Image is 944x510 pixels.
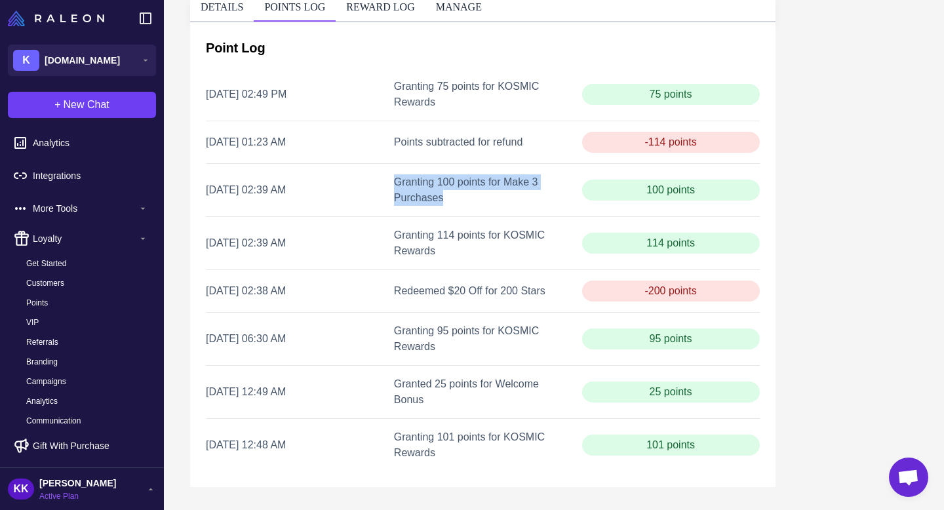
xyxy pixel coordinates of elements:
[5,162,159,189] a: Integrations
[26,277,64,289] span: Customers
[582,180,760,201] div: 100 points
[206,134,383,150] div: [DATE] 01:23 AM
[206,384,383,400] div: [DATE] 12:49 AM
[16,334,159,351] a: Referrals
[26,356,58,368] span: Branding
[26,376,66,387] span: Campaigns
[582,328,760,349] div: 95 points
[16,294,159,311] a: Points
[346,1,414,12] a: REWARD LOG
[582,84,760,105] div: 75 points
[582,435,760,456] div: 101 points
[206,283,383,299] div: [DATE] 02:38 AM
[5,432,159,460] a: Gift With Purchase
[582,233,760,254] div: 114 points
[8,479,34,500] div: KK
[33,231,138,246] span: Loyalty
[33,168,148,183] span: Integrations
[394,323,572,355] div: Granting 95 points for KOSMIC Rewards
[45,53,120,68] span: [DOMAIN_NAME]
[264,1,325,12] a: POINTS LOG
[582,132,760,153] div: -114 points
[16,314,159,331] a: VIP
[394,79,572,110] div: Granting 75 points for KOSMIC Rewards
[39,476,116,490] span: [PERSON_NAME]
[394,134,572,150] div: Points subtracted for refund
[16,393,159,410] a: Analytics
[26,415,81,427] span: Communication
[8,10,104,26] img: Raleon Logo
[206,38,760,58] h2: Point Log
[889,458,928,497] div: Open chat
[64,97,109,113] span: New Chat
[206,437,383,453] div: [DATE] 12:48 AM
[394,429,572,461] div: Granting 101 points for KOSMIC Rewards
[394,376,572,408] div: Granted 25 points for Welcome Bonus
[8,10,109,26] a: Raleon Logo
[206,331,383,347] div: [DATE] 06:30 AM
[206,87,383,102] div: [DATE] 02:49 PM
[582,281,760,302] div: -200 points
[26,395,58,407] span: Analytics
[5,129,159,157] a: Analytics
[394,227,572,259] div: Granting 114 points for KOSMIC Rewards
[16,373,159,390] a: Campaigns
[13,50,39,71] div: K
[206,182,383,198] div: [DATE] 02:39 AM
[33,201,138,216] span: More Tools
[394,174,572,206] div: Granting 100 points for Make 3 Purchases
[206,235,383,251] div: [DATE] 02:39 AM
[16,275,159,292] a: Customers
[39,490,116,502] span: Active Plan
[16,255,159,272] a: Get Started
[394,283,572,299] div: Redeemed $20 Off for 200 Stars
[33,439,109,453] span: Gift With Purchase
[26,297,48,309] span: Points
[201,1,243,12] a: DETAILS
[582,382,760,402] div: 25 points
[16,353,159,370] a: Branding
[26,317,39,328] span: VIP
[16,412,159,429] a: Communication
[54,97,60,113] span: +
[8,92,156,118] button: +New Chat
[8,45,156,76] button: K[DOMAIN_NAME]
[26,336,58,348] span: Referrals
[33,136,148,150] span: Analytics
[436,1,482,12] a: MANAGE
[26,258,66,269] span: Get Started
